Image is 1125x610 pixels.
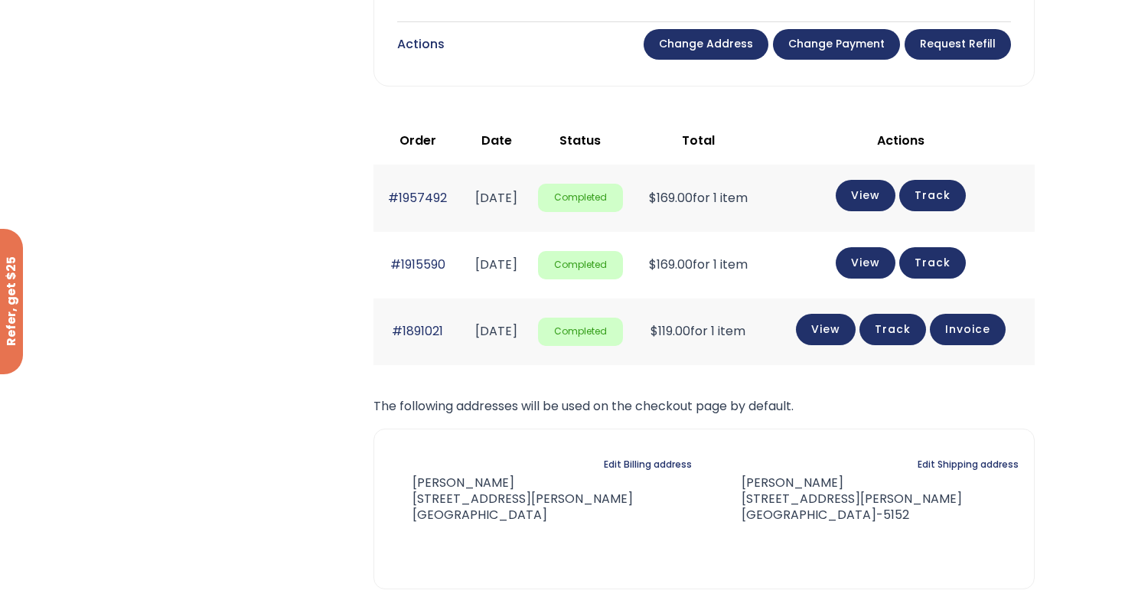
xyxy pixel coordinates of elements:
a: Request Refill [905,29,1011,60]
a: View [796,314,856,345]
address: [PERSON_NAME] [STREET_ADDRESS][PERSON_NAME] [GEOGRAPHIC_DATA]-5152 [717,475,962,523]
time: [DATE] [475,189,517,207]
a: Track [859,314,926,345]
a: #1957492 [388,189,447,207]
span: Date [481,132,512,149]
span: Total [682,132,715,149]
span: Completed [538,318,622,346]
span: $ [649,256,657,273]
span: 119.00 [651,322,690,340]
a: Track [899,247,966,279]
span: 169.00 [649,256,693,273]
td: for 1 item [631,298,767,365]
div: Actions [397,34,445,55]
a: Edit Billing address [604,454,692,475]
span: Completed [538,251,622,279]
span: Status [559,132,601,149]
p: The following addresses will be used on the checkout page by default. [373,396,1035,417]
a: #1891021 [392,322,443,340]
a: Edit Shipping address [918,454,1019,475]
a: #1915590 [390,256,445,273]
span: Actions [877,132,924,149]
span: $ [649,189,657,207]
a: View [836,247,895,279]
span: Completed [538,184,622,212]
address: [PERSON_NAME] [STREET_ADDRESS][PERSON_NAME] [GEOGRAPHIC_DATA] [390,475,633,523]
a: Invoice [930,314,1006,345]
time: [DATE] [475,322,517,340]
a: View [836,180,895,211]
a: Change payment [773,29,900,60]
span: 169.00 [649,189,693,207]
a: Change address [644,29,768,60]
a: Track [899,180,966,211]
time: [DATE] [475,256,517,273]
td: for 1 item [631,165,767,231]
span: Order [399,132,436,149]
td: for 1 item [631,232,767,298]
span: $ [651,322,658,340]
